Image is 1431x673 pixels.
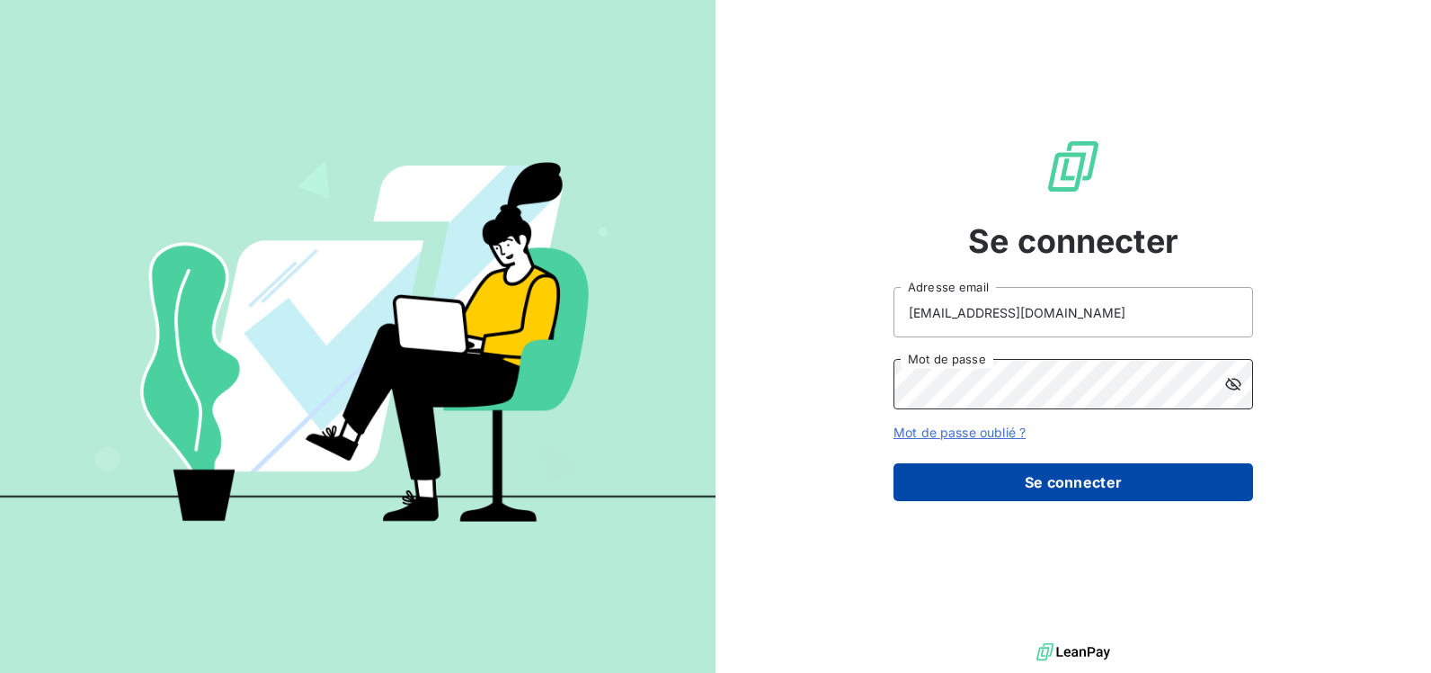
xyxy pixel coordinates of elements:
button: Se connecter [893,463,1253,501]
img: logo [1036,639,1110,666]
a: Mot de passe oublié ? [893,425,1026,440]
input: placeholder [893,287,1253,337]
img: Logo LeanPay [1044,138,1102,195]
span: Se connecter [968,217,1178,265]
